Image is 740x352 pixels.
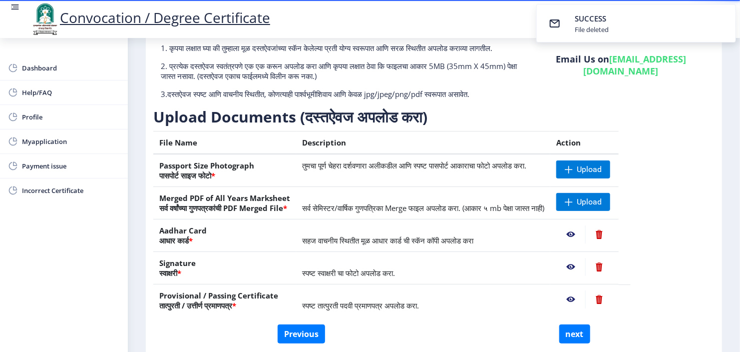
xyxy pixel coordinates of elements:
th: Description [296,131,550,154]
span: सर्व सेमिस्टर/वार्षिक गुणपत्रिका Merge फाइल अपलोड करा. (आकार ५ mb पेक्षा जास्त नाही) [302,203,544,213]
span: स्पष्ट तात्पुरती पदवी प्रमाणपत्र अपलोड करा. [302,300,419,310]
p: 2. प्रत्येक दस्तऐवज स्वतंत्रपणे एक एक करून अपलोड करा आणि कृपया लक्षात ठेवा कि फाइलचा आकार 5MB (35... [161,61,520,81]
h3: Upload Documents (दस्तऐवज अपलोड करा) [153,107,631,127]
a: [EMAIL_ADDRESS][DOMAIN_NAME] [584,53,687,77]
td: तुमचा पूर्ण चेहरा दर्शवणारा अलीकडील आणि स्पष्ट पासपोर्ट आकाराचा फोटो अपलोड करा. [296,154,550,187]
p: 1. कृपया लक्षात घ्या की तुम्हाला मूळ दस्तऐवजांच्या स्कॅन केलेल्या प्रती योग्य स्वरूपात आणि सरळ स्... [161,43,520,53]
th: File Name [153,131,296,154]
button: next [559,324,590,343]
span: Myapplication [22,135,120,147]
nb-action: View File [556,290,585,308]
nb-action: View File [556,258,585,276]
span: Dashboard [22,62,120,74]
img: logo [30,2,60,36]
h6: Email Us on [535,53,707,77]
span: स्पष्ट स्वाक्षरी चा फोटो अपलोड करा. [302,268,395,278]
span: Incorrect Certificate [22,184,120,196]
span: Upload [577,164,602,174]
th: Signature स्वाक्षरी [153,252,296,284]
th: Provisional / Passing Certificate तात्पुरती / उत्तीर्ण प्रमाणपत्र [153,284,296,317]
p: 3.दस्तऐवज स्पष्ट आणि वाचनीय स्थितीत, कोणत्याही पार्श्वभूमीशिवाय आणि केवळ jpg/jpeg/png/pdf स्वरूपा... [161,89,520,99]
span: Help/FAQ [22,86,120,98]
th: Passport Size Photograph पासपोर्ट साइज फोटो [153,154,296,187]
span: SUCCESS [575,13,606,23]
nb-action: Delete File [585,290,613,308]
span: Profile [22,111,120,123]
button: Previous [278,324,325,343]
th: Action [550,131,619,154]
span: Payment issue [22,160,120,172]
span: Upload [577,197,602,207]
nb-action: Delete File [585,258,613,276]
th: Merged PDF of All Years Marksheet सर्व वर्षांच्या गुणपत्रकांची PDF Merged File [153,187,296,219]
span: सहज वाचनीय स्थितीत मूळ आधार कार्ड ची स्कॅन कॉपी अपलोड करा [302,235,473,245]
a: Convocation / Degree Certificate [30,8,270,27]
th: Aadhar Card आधार कार्ड [153,219,296,252]
nb-action: Delete File [585,225,613,243]
div: File deleted [575,25,609,34]
nb-action: View File [556,225,585,243]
